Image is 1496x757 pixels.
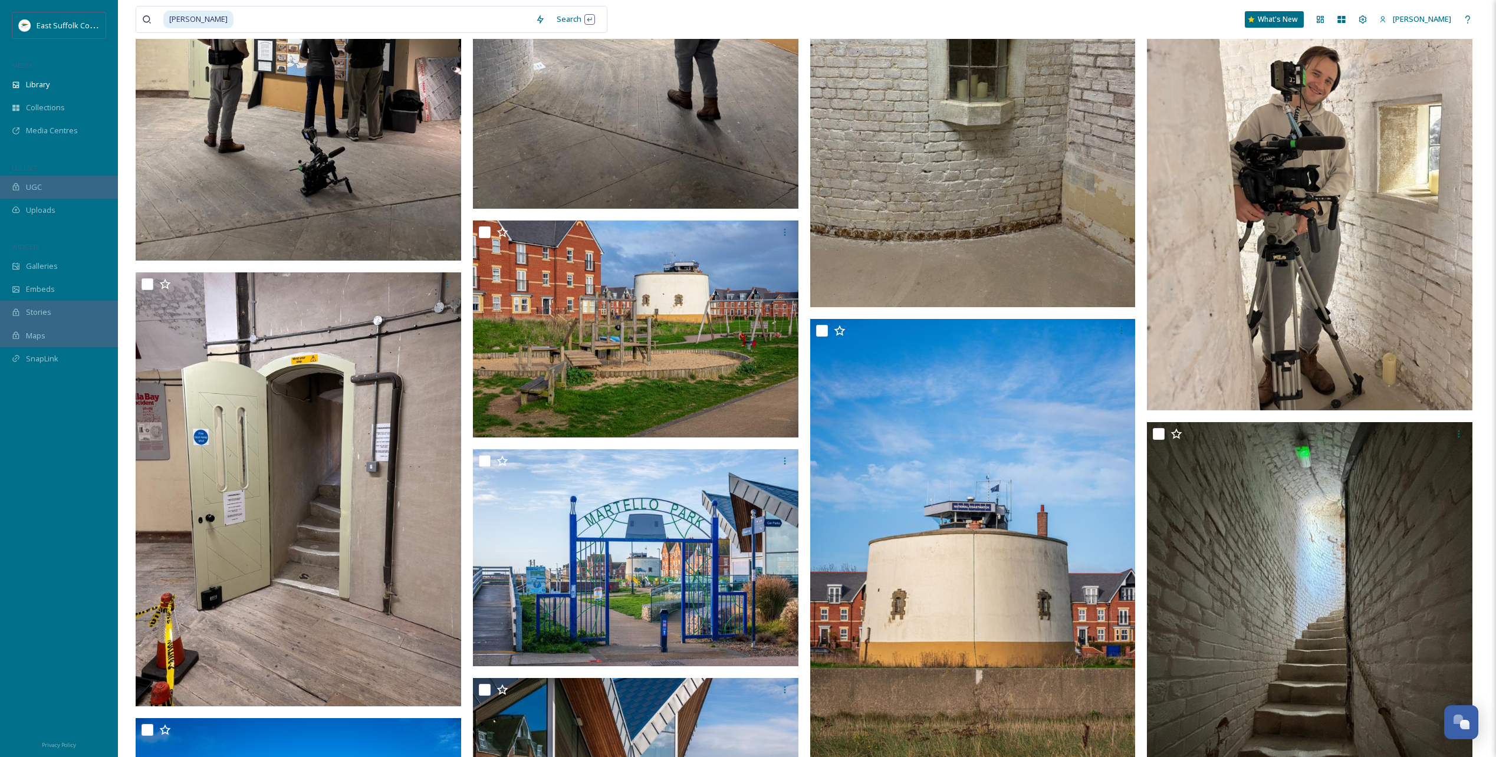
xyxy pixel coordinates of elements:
[26,205,55,216] span: Uploads
[26,125,78,136] span: Media Centres
[26,353,58,364] span: SnapLink
[12,242,39,251] span: WIDGETS
[473,220,798,437] img: Felixstowe_Martello_Tower_P_JamesCrisp@Crispdesign_1124 (4).jpg
[12,163,37,172] span: COLLECT
[163,11,234,28] span: [PERSON_NAME]
[473,449,798,666] img: Felixstowe_Martello_Tower_P_JamesCrisp@Crispdesign_1124 (2).jpg
[26,330,45,341] span: Maps
[26,261,58,272] span: Galleries
[1393,14,1451,24] span: [PERSON_NAME]
[26,307,51,318] span: Stories
[19,19,31,31] img: ESC%20Logo.png
[42,737,76,751] a: Privacy Policy
[26,284,55,295] span: Embeds
[26,102,65,113] span: Collections
[1444,705,1478,739] button: Open Chat
[1245,11,1304,28] a: What's New
[26,79,50,90] span: Library
[12,61,32,70] span: MEDIA
[37,19,106,31] span: East Suffolk Council
[42,741,76,749] span: Privacy Policy
[26,182,42,193] span: UGC
[551,8,601,31] div: Search
[1373,8,1457,31] a: [PERSON_NAME]
[136,272,461,706] img: IMG_Martello - credit Darren Kirby (11).jpg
